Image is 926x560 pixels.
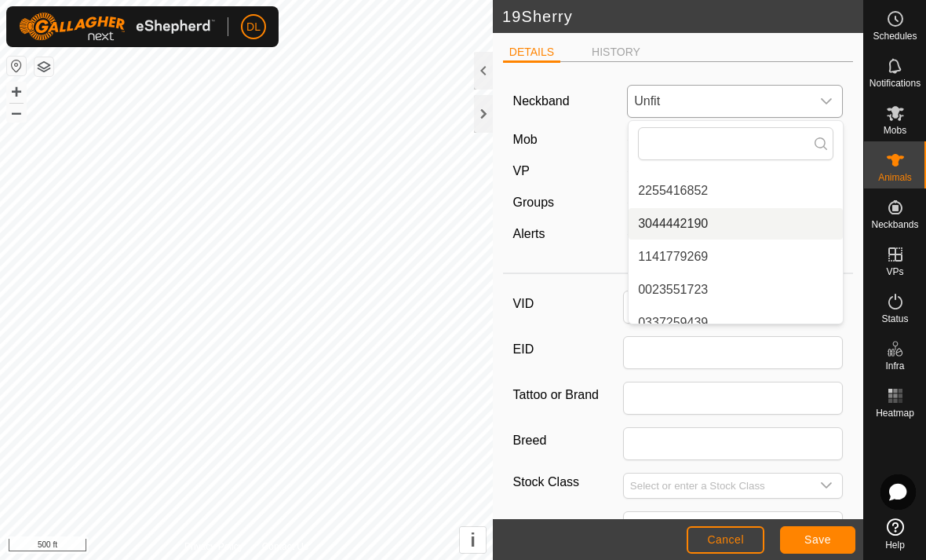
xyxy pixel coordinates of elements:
button: + [7,82,26,101]
button: Save [780,526,855,554]
label: Breed [513,427,623,454]
li: 0023551723 [629,274,843,306]
div: dropdown trigger [811,474,842,498]
app-display-virtual-paddock-transition: - [627,164,631,178]
label: EID [513,336,623,363]
div: dropdown trigger [811,86,842,117]
div: - [621,193,849,212]
span: Mobs [884,126,906,135]
ul: Option List [629,10,843,339]
h2: 19Sherry [502,7,863,26]
span: DL [246,19,261,35]
label: Alerts [513,227,545,240]
span: Schedules [873,31,917,41]
span: 0023551723 [638,280,708,299]
span: Help [885,540,905,550]
label: Birth Day [513,511,623,538]
button: – [7,103,26,122]
li: 2255416852 [629,175,843,207]
button: Cancel [687,526,764,554]
label: Neckband [513,92,570,111]
span: i [470,529,476,551]
span: 1141779269 [638,247,708,266]
span: VPs [886,267,903,276]
span: Unfit [628,86,811,117]
a: Privacy Policy [184,540,243,554]
label: Groups [513,196,554,209]
span: Infra [885,361,904,371]
a: Help [864,512,926,556]
span: Animals [878,173,912,182]
button: Reset Map [7,57,26,75]
span: Cancel [707,533,744,546]
span: 0337259439 [638,313,708,332]
a: Contact Us [262,540,308,554]
div: - [621,225,849,243]
input: Select or enter a Stock Class [624,474,811,498]
label: VID [513,291,623,317]
label: Tattoo or Brand [513,382,623,408]
img: Gallagher Logo [19,13,215,41]
span: Save [804,533,831,546]
li: 1141779269 [629,241,843,273]
button: i [460,527,486,553]
button: Map Layers [35,57,53,76]
span: - [627,133,631,146]
span: Neckbands [871,220,918,229]
span: Heatmap [876,408,914,418]
li: HISTORY [585,44,647,60]
label: Stock Class [513,473,623,492]
li: 3044442190 [629,208,843,240]
span: Notifications [869,79,921,88]
label: VP [513,164,530,178]
li: 0337259439 [629,307,843,339]
span: 3044442190 [638,214,708,233]
span: Status [881,314,908,324]
li: DETAILS [503,44,560,63]
span: 2255416852 [638,181,708,200]
label: Mob [513,133,538,146]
